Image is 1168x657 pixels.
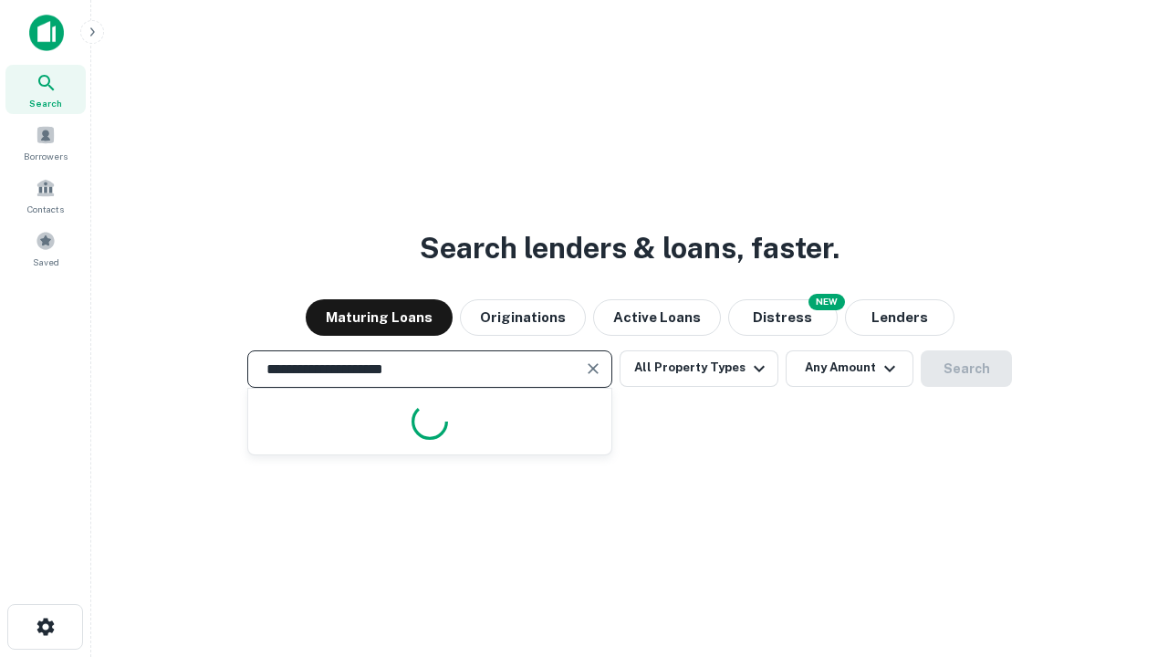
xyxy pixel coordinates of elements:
a: Borrowers [5,118,86,167]
img: capitalize-icon.png [29,15,64,51]
button: Originations [460,299,586,336]
button: Search distressed loans with lien and other non-mortgage details. [728,299,838,336]
button: All Property Types [620,350,778,387]
button: Maturing Loans [306,299,453,336]
button: Lenders [845,299,954,336]
span: Saved [33,255,59,269]
button: Any Amount [786,350,913,387]
span: Contacts [27,202,64,216]
a: Search [5,65,86,114]
iframe: Chat Widget [1077,511,1168,599]
h3: Search lenders & loans, faster. [420,226,839,270]
button: Clear [580,356,606,381]
span: Borrowers [24,149,68,163]
a: Saved [5,224,86,273]
span: Search [29,96,62,110]
button: Active Loans [593,299,721,336]
div: NEW [808,294,845,310]
a: Contacts [5,171,86,220]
